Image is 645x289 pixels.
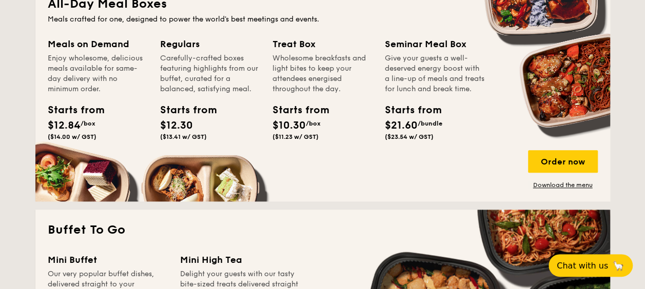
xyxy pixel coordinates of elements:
[160,133,207,140] span: ($13.41 w/ GST)
[180,253,300,267] div: Mini High Tea
[48,53,148,94] div: Enjoy wholesome, delicious meals available for same-day delivery with no minimum order.
[81,120,95,127] span: /box
[385,53,485,94] div: Give your guests a well-deserved energy boost with a line-up of meals and treats for lunch and br...
[48,102,94,118] div: Starts from
[549,254,633,277] button: Chat with us🦙
[48,14,598,25] div: Meals crafted for one, designed to power the world's best meetings and events.
[306,120,321,127] span: /box
[385,102,431,118] div: Starts from
[48,222,598,238] h2: Buffet To Go
[160,119,193,132] span: $12.30
[48,119,81,132] span: $12.84
[272,133,319,140] span: ($11.23 w/ GST)
[272,119,306,132] span: $10.30
[612,260,624,272] span: 🦙
[48,253,168,267] div: Mini Buffet
[385,37,485,51] div: Seminar Meal Box
[48,37,148,51] div: Meals on Demand
[272,102,319,118] div: Starts from
[385,133,434,140] span: ($23.54 w/ GST)
[160,53,260,94] div: Carefully-crafted boxes featuring highlights from our buffet, curated for a balanced, satisfying ...
[160,37,260,51] div: Regulars
[272,37,373,51] div: Treat Box
[48,133,96,140] span: ($14.00 w/ GST)
[528,150,598,173] div: Order now
[418,120,442,127] span: /bundle
[528,181,598,189] a: Download the menu
[272,53,373,94] div: Wholesome breakfasts and light bites to keep your attendees energised throughout the day.
[557,261,608,271] span: Chat with us
[160,102,206,118] div: Starts from
[385,119,418,132] span: $21.60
